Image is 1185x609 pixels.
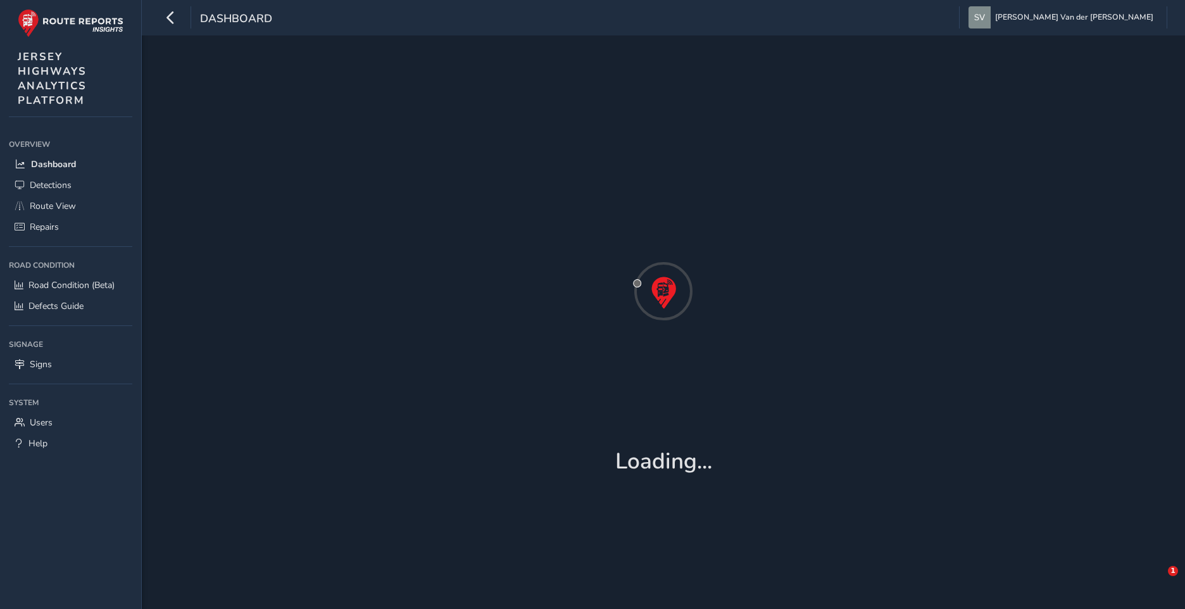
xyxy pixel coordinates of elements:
a: Road Condition (Beta) [9,275,132,296]
span: Dashboard [31,158,76,170]
div: System [9,393,132,412]
div: Signage [9,335,132,354]
img: diamond-layout [969,6,991,28]
a: Users [9,412,132,433]
span: JERSEY HIGHWAYS ANALYTICS PLATFORM [18,49,87,108]
span: Route View [30,200,76,212]
a: Route View [9,196,132,217]
a: Detections [9,175,132,196]
button: [PERSON_NAME] Van der [PERSON_NAME] [969,6,1158,28]
span: Defects Guide [28,300,84,312]
iframe: Intercom live chat [1142,566,1172,596]
span: 1 [1168,566,1178,576]
a: Help [9,433,132,454]
span: Detections [30,179,72,191]
div: Road Condition [9,256,132,275]
span: Dashboard [200,11,272,28]
span: Users [30,417,53,429]
a: Signs [9,354,132,375]
a: Repairs [9,217,132,237]
span: Help [28,437,47,449]
a: Dashboard [9,154,132,175]
span: Road Condition (Beta) [28,279,115,291]
span: Repairs [30,221,59,233]
span: Signs [30,358,52,370]
div: Overview [9,135,132,154]
h1: Loading... [615,448,712,475]
a: Defects Guide [9,296,132,317]
img: rr logo [18,9,123,37]
span: [PERSON_NAME] Van der [PERSON_NAME] [995,6,1153,28]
